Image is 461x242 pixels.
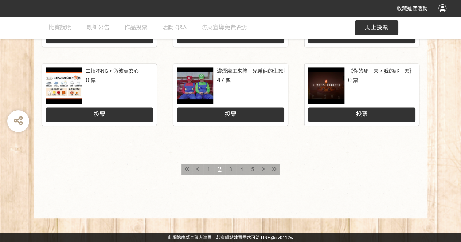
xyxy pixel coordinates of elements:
span: 可洽 LINE: [168,235,293,240]
div: 三招不NG，微波更安心 [86,67,139,75]
a: 最新公告 [86,17,110,39]
a: @irv0112w [271,235,293,240]
span: 0 [348,76,352,84]
button: 馬上投票 [355,20,398,35]
span: 3 [229,166,232,172]
a: 三招不NG，微波更安心0票投票 [42,64,157,126]
span: 收藏這個活動 [397,5,427,11]
span: 47 [217,76,224,84]
span: 投票 [356,111,367,118]
span: 活動 Q&A [162,24,187,31]
a: 防火宣導免費資源 [201,17,248,39]
span: 防火宣導免費資源 [201,24,248,31]
a: 濃煙魔王來襲！兄弟倆的生死關門47票投票 [173,64,288,126]
span: 票 [91,78,96,83]
div: 濃煙魔王來襲！兄弟倆的生死關門 [217,67,293,75]
span: 0 [86,76,89,84]
a: 比賽說明 [48,17,72,39]
a: 作品投票 [124,17,148,39]
span: 馬上投票 [365,24,388,31]
span: 票 [226,78,231,83]
span: 投票 [224,111,236,118]
span: 4 [240,166,243,172]
span: 票 [353,78,358,83]
span: 比賽說明 [48,24,72,31]
span: 作品投票 [124,24,148,31]
a: 《你的那一天，我的那一天》0票投票 [304,64,419,126]
span: 2 [218,165,222,174]
span: 最新公告 [86,24,110,31]
span: 1 [207,166,210,172]
div: 《你的那一天，我的那一天》 [348,67,414,75]
a: 活動 Q&A [162,17,187,39]
span: 投票 [93,111,105,118]
span: 5 [251,166,254,172]
a: 此網站由獎金獵人建置，若有網站建置需求 [168,235,251,240]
